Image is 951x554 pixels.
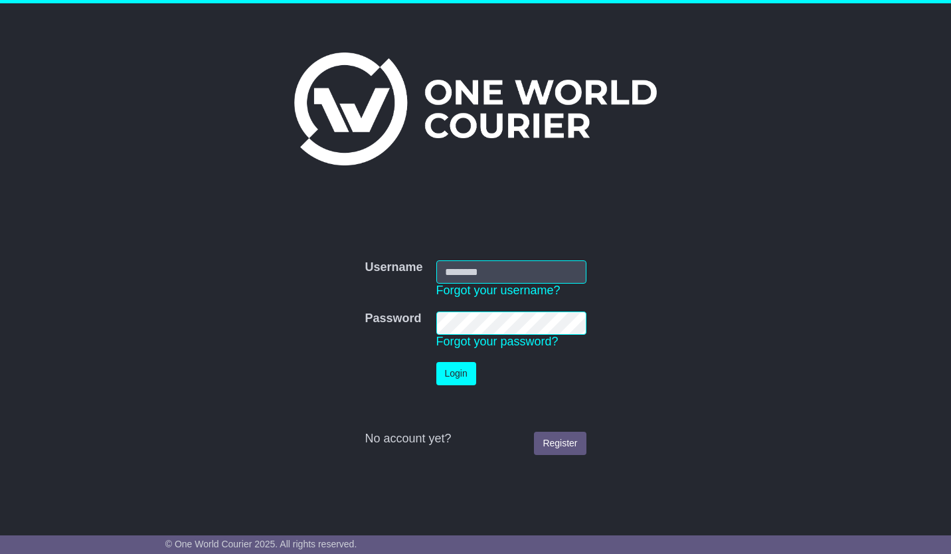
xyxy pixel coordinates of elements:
span: © One World Courier 2025. All rights reserved. [165,539,357,549]
a: Forgot your username? [436,284,561,297]
label: Username [365,260,422,275]
label: Password [365,312,421,326]
div: No account yet? [365,432,586,446]
a: Register [534,432,586,455]
button: Login [436,362,476,385]
a: Forgot your password? [436,335,559,348]
img: One World [294,52,657,165]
